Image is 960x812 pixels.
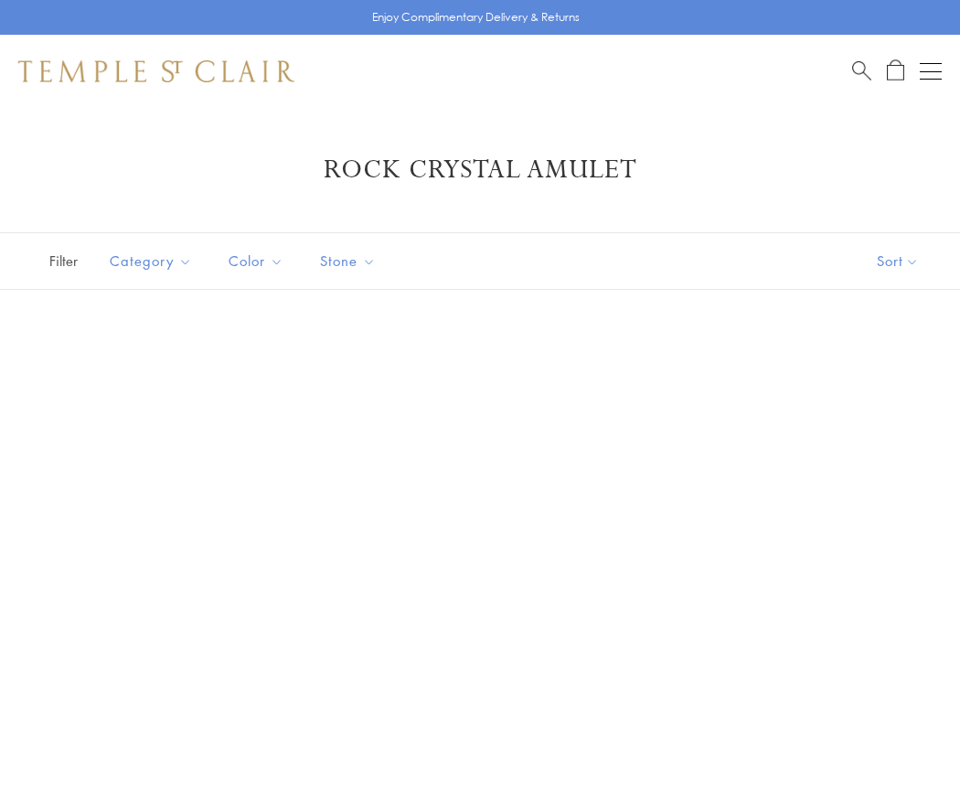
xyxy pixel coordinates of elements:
[219,250,297,272] span: Color
[18,60,294,82] img: Temple St. Clair
[836,233,960,289] button: Show sort by
[215,240,297,282] button: Color
[46,154,914,187] h1: Rock Crystal Amulet
[96,240,206,282] button: Category
[311,250,389,272] span: Stone
[887,59,904,82] a: Open Shopping Bag
[372,8,580,27] p: Enjoy Complimentary Delivery & Returns
[920,60,942,82] button: Open navigation
[306,240,389,282] button: Stone
[852,59,871,82] a: Search
[101,250,206,272] span: Category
